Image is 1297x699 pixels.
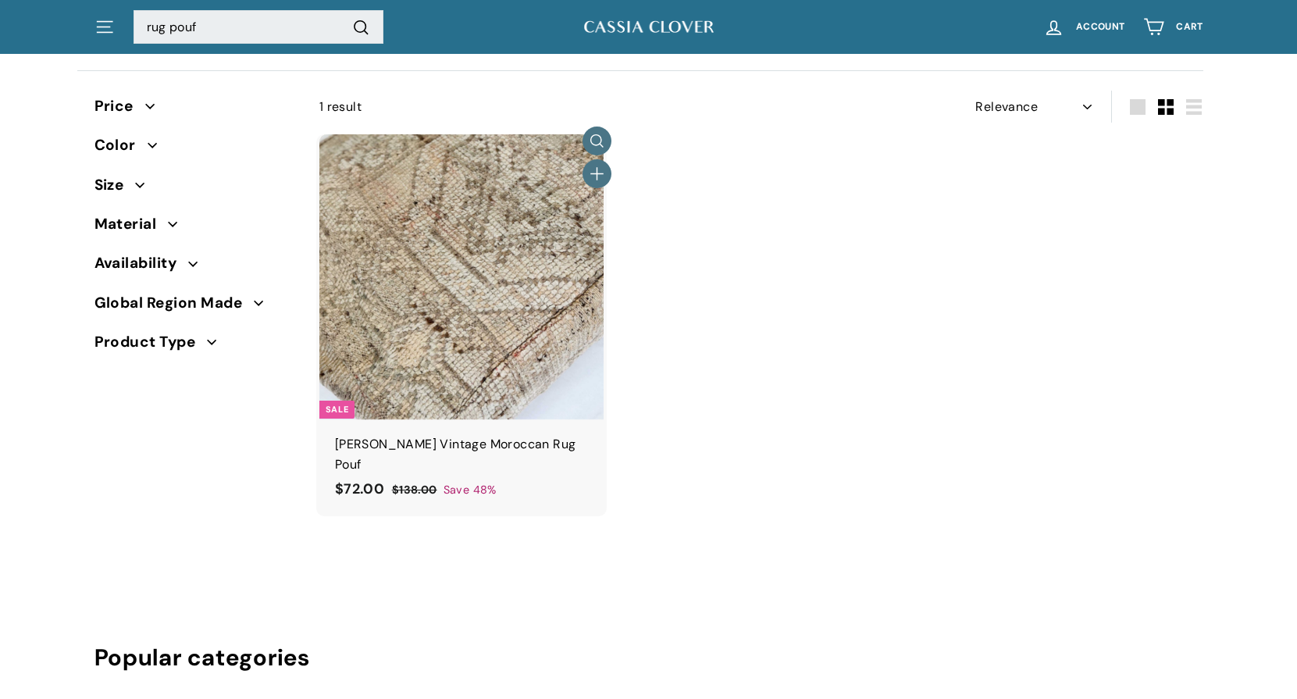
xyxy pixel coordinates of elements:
[94,134,148,157] span: Color
[94,287,294,326] button: Global Region Made
[1176,22,1203,32] span: Cart
[94,248,294,287] button: Availability
[94,330,208,354] span: Product Type
[94,91,294,130] button: Price
[444,481,497,499] span: Save 48%
[319,134,604,516] a: Sale [PERSON_NAME] Vintage Moroccan Rug Pouf Save 48%
[94,130,294,169] button: Color
[94,169,294,209] button: Size
[335,434,588,474] div: [PERSON_NAME] Vintage Moroccan Rug Pouf
[94,645,1203,671] h2: Popular categories
[319,97,761,117] div: 1 result
[1076,22,1124,32] span: Account
[94,95,145,118] span: Price
[94,212,169,236] span: Material
[392,483,437,497] span: $138.00
[319,401,355,419] div: Sale
[94,326,294,366] button: Product Type
[134,10,383,45] input: Search
[335,480,384,498] span: $72.00
[94,251,189,275] span: Availability
[94,291,255,315] span: Global Region Made
[94,209,294,248] button: Material
[94,173,136,197] span: Size
[1034,4,1134,50] a: Account
[1134,4,1212,50] a: Cart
